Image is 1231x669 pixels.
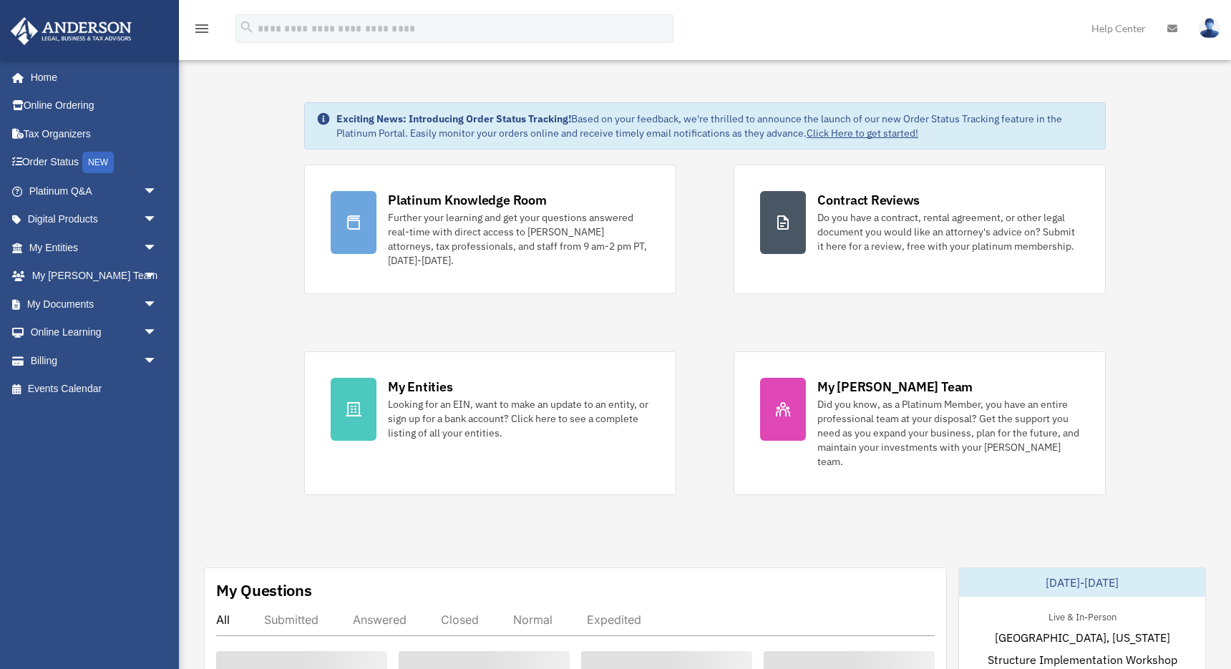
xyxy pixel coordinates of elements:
[441,612,479,627] div: Closed
[143,233,172,263] span: arrow_drop_down
[6,17,136,45] img: Anderson Advisors Platinum Portal
[336,112,571,125] strong: Exciting News: Introducing Order Status Tracking!
[304,165,676,294] a: Platinum Knowledge Room Further your learning and get your questions answered real-time with dire...
[10,346,179,375] a: Billingarrow_drop_down
[388,378,452,396] div: My Entities
[988,651,1177,668] span: Structure Implementation Workshop
[336,112,1094,140] div: Based on your feedback, we're thrilled to announce the launch of our new Order Status Tracking fe...
[143,318,172,348] span: arrow_drop_down
[193,25,210,37] a: menu
[1199,18,1220,39] img: User Pic
[10,262,179,290] a: My [PERSON_NAME] Teamarrow_drop_down
[995,629,1170,646] span: [GEOGRAPHIC_DATA], [US_STATE]
[817,378,973,396] div: My [PERSON_NAME] Team
[143,290,172,319] span: arrow_drop_down
[10,205,179,234] a: Digital Productsarrow_drop_down
[388,210,650,268] div: Further your learning and get your questions answered real-time with direct access to [PERSON_NAM...
[734,351,1106,495] a: My [PERSON_NAME] Team Did you know, as a Platinum Member, you have an entire professional team at...
[82,152,114,173] div: NEW
[817,191,920,209] div: Contract Reviews
[959,568,1205,597] div: [DATE]-[DATE]
[10,63,172,92] a: Home
[587,612,641,627] div: Expedited
[10,148,179,177] a: Order StatusNEW
[239,19,255,35] i: search
[143,346,172,376] span: arrow_drop_down
[143,205,172,235] span: arrow_drop_down
[10,318,179,347] a: Online Learningarrow_drop_down
[353,612,407,627] div: Answered
[388,191,547,209] div: Platinum Knowledge Room
[143,177,172,206] span: arrow_drop_down
[264,612,318,627] div: Submitted
[304,351,676,495] a: My Entities Looking for an EIN, want to make an update to an entity, or sign up for a bank accoun...
[10,92,179,120] a: Online Ordering
[143,262,172,291] span: arrow_drop_down
[193,20,210,37] i: menu
[216,580,312,601] div: My Questions
[817,397,1079,469] div: Did you know, as a Platinum Member, you have an entire professional team at your disposal? Get th...
[388,397,650,440] div: Looking for an EIN, want to make an update to an entity, or sign up for a bank account? Click her...
[817,210,1079,253] div: Do you have a contract, rental agreement, or other legal document you would like an attorney's ad...
[10,119,179,148] a: Tax Organizers
[216,612,230,627] div: All
[1037,608,1128,623] div: Live & In-Person
[807,127,918,140] a: Click Here to get started!
[10,177,179,205] a: Platinum Q&Aarrow_drop_down
[10,233,179,262] a: My Entitiesarrow_drop_down
[10,290,179,318] a: My Documentsarrow_drop_down
[734,165,1106,294] a: Contract Reviews Do you have a contract, rental agreement, or other legal document you would like...
[513,612,553,627] div: Normal
[10,375,179,404] a: Events Calendar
